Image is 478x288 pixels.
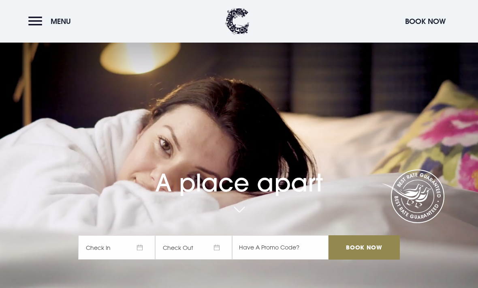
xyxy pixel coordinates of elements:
[155,235,232,260] span: Check Out
[225,8,250,34] img: Clandeboye Lodge
[232,235,329,260] input: Have A Promo Code?
[78,235,155,260] span: Check In
[78,150,400,197] h1: A place apart
[51,17,71,26] span: Menu
[329,235,400,260] input: Book Now
[401,13,450,30] button: Book Now
[28,13,75,30] button: Menu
